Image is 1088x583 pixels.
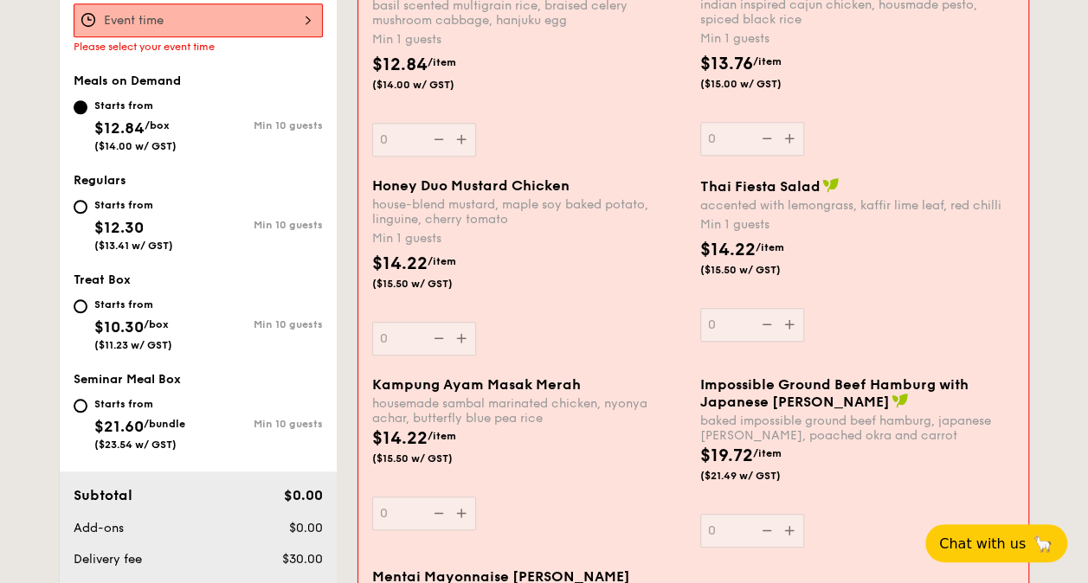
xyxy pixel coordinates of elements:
[700,469,818,483] span: ($21.49 w/ GST)
[94,119,145,138] span: $12.84
[198,418,323,430] div: Min 10 guests
[74,74,181,88] span: Meals on Demand
[288,521,322,535] span: $0.00
[892,393,909,408] img: icon-vegan.f8ff3823.svg
[700,30,1014,48] div: Min 1 guests
[700,376,969,410] span: Impossible Ground Beef Hamburg with Japanese [PERSON_NAME]
[74,521,124,535] span: Add-ons
[700,178,821,195] span: Thai Fiesta Salad
[198,219,323,231] div: Min 10 guests
[74,487,132,503] span: Subtotal
[428,56,456,68] span: /item
[700,77,818,91] span: ($15.00 w/ GST)
[372,177,570,194] span: Honey Duo Mustard Chicken
[428,430,456,442] span: /item
[74,173,126,188] span: Regulars
[939,535,1026,552] span: Chat with us
[144,318,169,330] span: /box
[822,177,840,193] img: icon-vegan.f8ff3823.svg
[94,417,144,436] span: $21.60
[372,452,490,465] span: ($15.50 w/ GST)
[74,100,87,114] input: Starts from$12.84/box($14.00 w/ GST)Min 10 guests
[372,277,490,291] span: ($15.50 w/ GST)
[372,197,686,227] div: house-blend mustard, maple soy baked potato, linguine, cherry tomato
[198,119,323,131] div: Min 10 guests
[94,397,185,411] div: Starts from
[700,216,1014,234] div: Min 1 guests
[700,445,753,466] span: $19.72
[74,3,323,37] input: Event time
[74,299,87,313] input: Starts from$10.30/box($11.23 w/ GST)Min 10 guests
[372,376,581,393] span: Kampung Ayam Masak Merah
[372,428,428,449] span: $14.22
[700,263,818,277] span: ($15.50 w/ GST)
[94,339,172,351] span: ($11.23 w/ GST)
[94,198,173,212] div: Starts from
[756,241,784,253] span: /item
[428,255,456,267] span: /item
[94,298,172,311] div: Starts from
[700,240,756,260] span: $14.22
[74,399,87,413] input: Starts from$21.60/bundle($23.54 w/ GST)Min 10 guests
[94,218,144,237] span: $12.30
[94,140,177,152] span: ($14.00 w/ GST)
[372,396,686,426] div: housemade sambal marinated chicken, nyonya achar, butterfly blue pea rice
[753,55,782,67] span: /item
[700,198,1014,213] div: accented with lemongrass, kaffir lime leaf, red chilli
[372,54,428,75] span: $12.84
[925,524,1067,562] button: Chat with us🦙
[372,253,428,274] span: $14.22
[94,439,177,451] span: ($23.54 w/ GST)
[372,230,686,247] div: Min 1 guests
[198,318,323,330] div: Min 10 guests
[94,240,173,252] span: ($13.41 w/ GST)
[700,54,753,74] span: $13.76
[74,372,181,387] span: Seminar Meal Box
[144,418,185,430] span: /bundle
[74,200,87,214] input: Starts from$12.30($13.41 w/ GST)Min 10 guests
[283,487,322,503] span: $0.00
[700,413,1014,443] div: baked impossible ground beef hamburg, japanese [PERSON_NAME], poached okra and carrot
[372,31,686,48] div: Min 1 guests
[74,272,131,287] span: Treat Box
[74,41,215,53] span: Please select your event time
[74,552,142,567] span: Delivery fee
[94,99,177,112] div: Starts from
[372,78,490,92] span: ($14.00 w/ GST)
[1033,534,1053,554] span: 🦙
[281,552,322,567] span: $30.00
[94,317,144,336] span: $10.30
[753,447,782,459] span: /item
[145,119,170,131] span: /box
